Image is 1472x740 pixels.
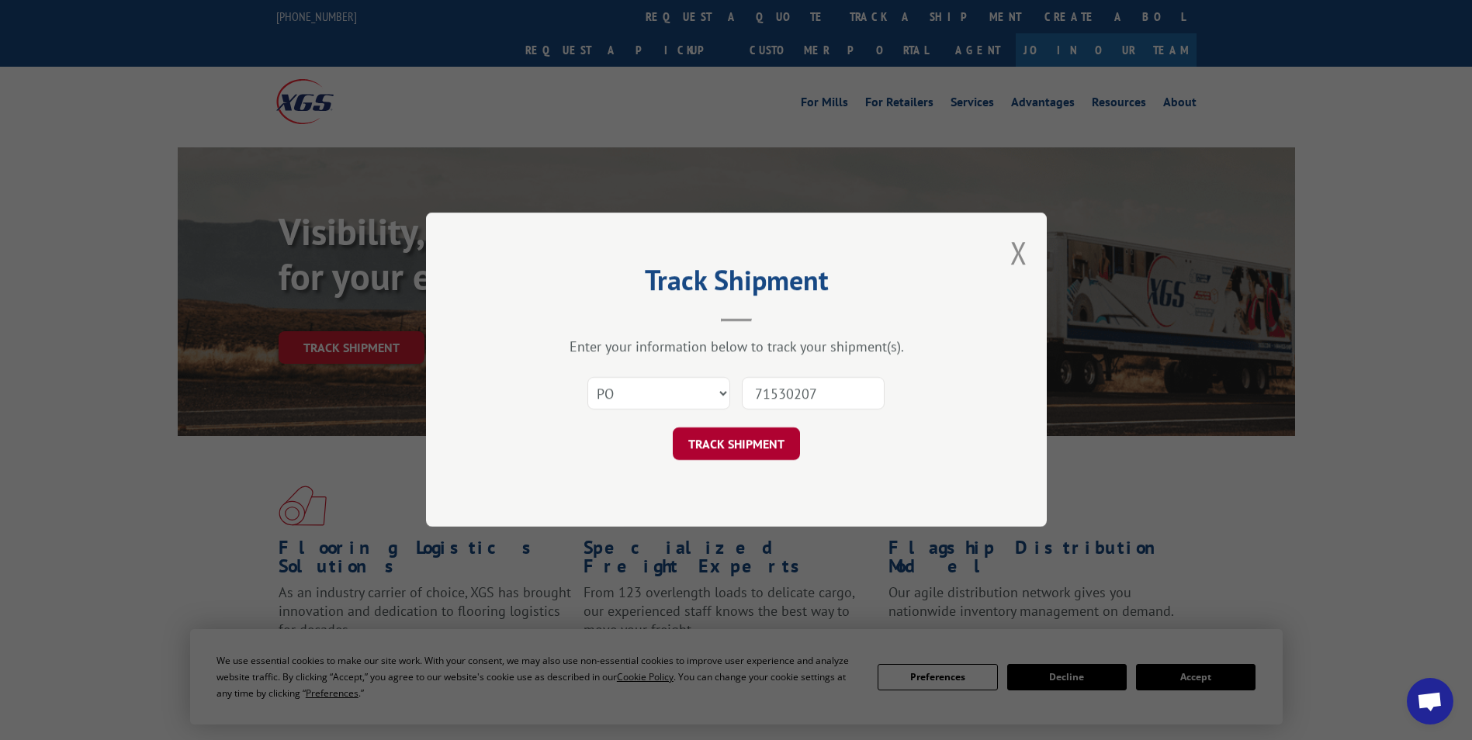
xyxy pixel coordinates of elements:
div: Open chat [1407,678,1453,724]
button: Close modal [1010,232,1027,273]
div: Enter your information below to track your shipment(s). [504,338,969,356]
h2: Track Shipment [504,269,969,299]
button: TRACK SHIPMENT [673,428,800,461]
input: Number(s) [742,378,885,410]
